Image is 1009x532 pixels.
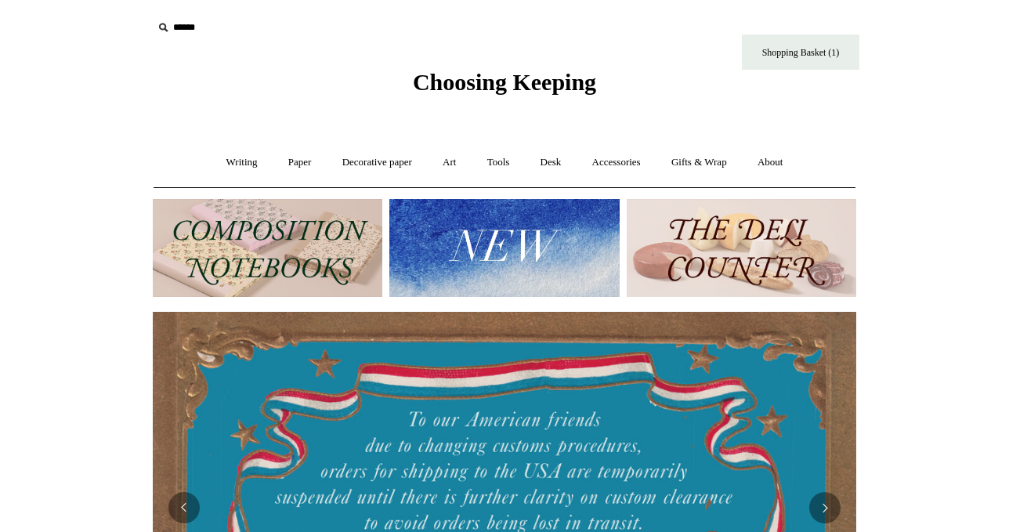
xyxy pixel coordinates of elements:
[743,142,797,183] a: About
[413,69,596,95] span: Choosing Keeping
[429,142,470,183] a: Art
[274,142,326,183] a: Paper
[657,142,741,183] a: Gifts & Wrap
[809,492,841,523] button: Next
[473,142,524,183] a: Tools
[389,199,619,297] img: New.jpg__PID:f73bdf93-380a-4a35-bcfe-7823039498e1
[413,81,596,92] a: Choosing Keeping
[742,34,859,70] a: Shopping Basket (1)
[168,492,200,523] button: Previous
[328,142,426,183] a: Decorative paper
[153,199,382,297] img: 202302 Composition ledgers.jpg__PID:69722ee6-fa44-49dd-a067-31375e5d54ec
[627,199,856,297] img: The Deli Counter
[212,142,272,183] a: Writing
[526,142,576,183] a: Desk
[578,142,655,183] a: Accessories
